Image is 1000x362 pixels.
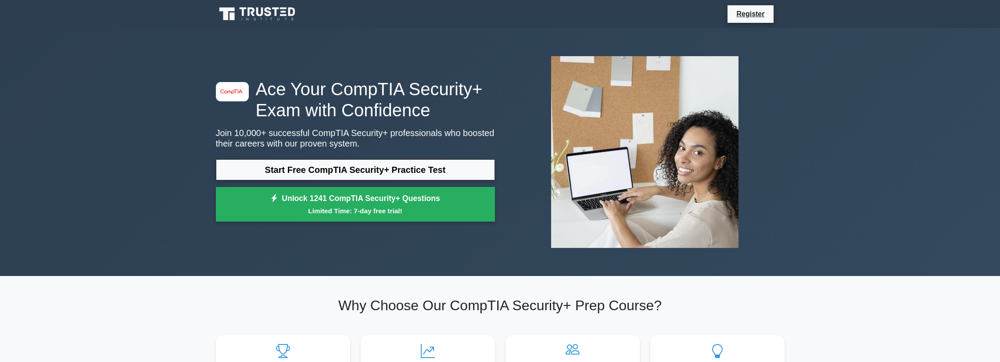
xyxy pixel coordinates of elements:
small: Limited Time: 7-day free trial! [227,206,484,216]
p: Join 10,000+ successful CompTIA Security+ professionals who boosted their careers with our proven... [216,128,495,149]
a: Register [731,8,770,19]
h2: Why Choose Our CompTIA Security+ Prep Course? [216,297,785,314]
h1: Ace Your CompTIA Security+ Exam with Confidence [216,79,495,121]
a: Start Free CompTIA Security+ Practice Test [216,159,495,180]
a: Unlock 1241 CompTIA Security+ QuestionsLimited Time: 7-day free trial! [216,187,495,222]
